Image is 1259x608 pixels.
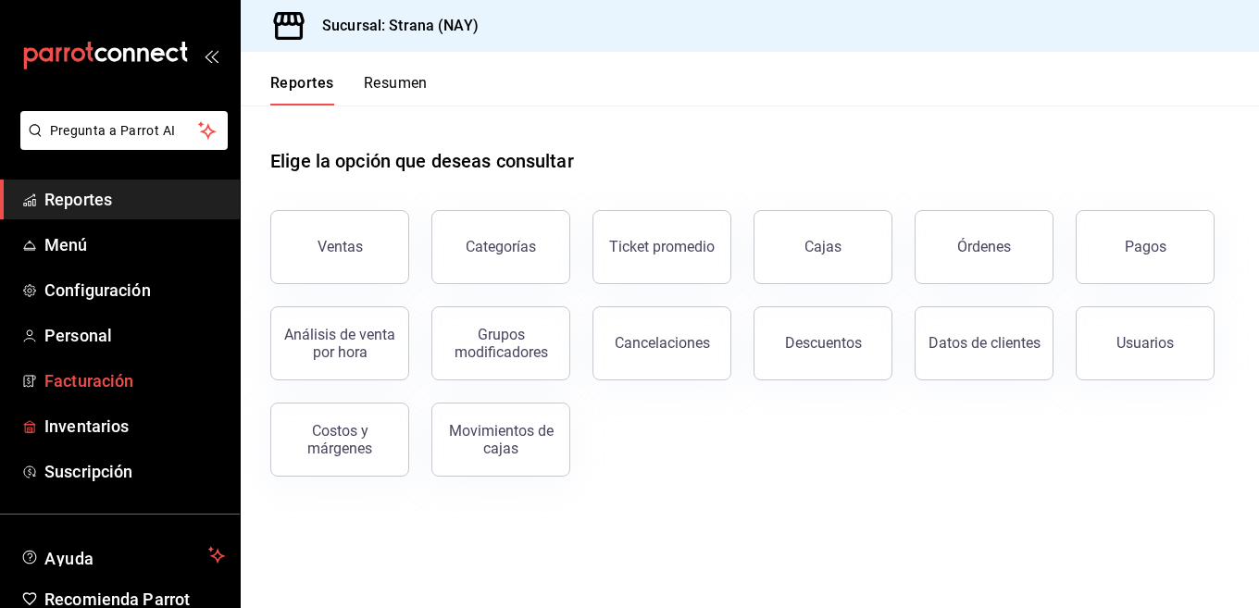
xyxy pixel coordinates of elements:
div: Cajas [804,236,842,258]
button: Categorías [431,210,570,284]
button: Resumen [364,74,428,105]
span: Menú [44,232,225,257]
div: Análisis de venta por hora [282,326,397,361]
button: open_drawer_menu [204,48,218,63]
button: Pagos [1076,210,1215,284]
button: Cancelaciones [592,306,731,380]
div: Grupos modificadores [443,326,558,361]
button: Grupos modificadores [431,306,570,380]
div: Ticket promedio [609,238,715,255]
div: navigation tabs [270,74,428,105]
span: Suscripción [44,459,225,484]
button: Análisis de venta por hora [270,306,409,380]
span: Inventarios [44,414,225,439]
a: Pregunta a Parrot AI [13,134,228,154]
span: Personal [44,323,225,348]
div: Costos y márgenes [282,422,397,457]
span: Facturación [44,368,225,393]
h3: Sucursal: Strana (NAY) [307,15,479,37]
button: Ticket promedio [592,210,731,284]
button: Reportes [270,74,334,105]
button: Datos de clientes [915,306,1053,380]
button: Pregunta a Parrot AI [20,111,228,150]
span: Reportes [44,187,225,212]
span: Pregunta a Parrot AI [50,121,199,141]
div: Ventas [318,238,363,255]
button: Movimientos de cajas [431,403,570,477]
div: Cancelaciones [615,334,710,352]
button: Costos y márgenes [270,403,409,477]
div: Movimientos de cajas [443,422,558,457]
div: Usuarios [1116,334,1174,352]
div: Descuentos [785,334,862,352]
button: Ventas [270,210,409,284]
h1: Elige la opción que deseas consultar [270,147,574,175]
div: Categorías [466,238,536,255]
button: Descuentos [754,306,892,380]
button: Usuarios [1076,306,1215,380]
div: Datos de clientes [929,334,1041,352]
span: Ayuda [44,544,201,566]
div: Órdenes [957,238,1011,255]
a: Cajas [754,210,892,284]
div: Pagos [1125,238,1166,255]
button: Órdenes [915,210,1053,284]
span: Configuración [44,278,225,303]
